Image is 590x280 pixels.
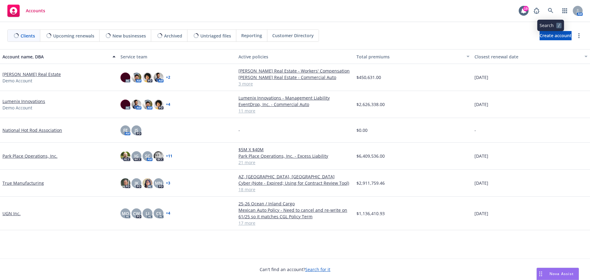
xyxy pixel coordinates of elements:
[166,211,170,215] a: + 4
[120,53,234,60] div: Service team
[238,153,352,159] a: Park Place Operations, Inc. - Excess Liability
[118,49,236,64] button: Service team
[2,127,62,133] a: National Hot Rod Association
[2,210,21,217] a: UGN Inc.
[537,268,545,280] div: Drag to move
[356,153,385,159] span: $6,409,536.00
[241,32,262,39] span: Reporting
[2,98,45,105] a: Lumenix Innovations
[474,53,581,60] div: Closest renewal date
[540,31,572,40] a: Create account
[354,49,472,64] button: Total premiums
[537,268,579,280] button: Nova Assist
[112,33,146,39] span: New businesses
[120,151,130,161] img: photo
[164,33,182,39] span: Archived
[132,100,141,109] img: photo
[474,153,488,159] span: [DATE]
[474,210,488,217] span: [DATE]
[238,101,352,108] a: EventDrop, Inc. - Commercial Auto
[5,2,48,19] a: Accounts
[2,153,57,159] a: Park Place Operations, Inc.
[305,266,330,272] a: Search for it
[238,159,352,166] a: 21 more
[156,210,161,217] span: CS
[238,53,352,60] div: Active policies
[123,127,128,133] span: FE
[146,210,149,217] span: LI
[2,53,109,60] div: Account name, DBA
[132,73,141,82] img: photo
[575,32,583,39] a: more
[154,100,163,109] img: photo
[145,153,150,159] span: SC
[356,127,368,133] span: $0.00
[549,271,574,276] span: Nova Assist
[2,180,44,186] a: True Manufacturing
[166,154,172,158] a: + 11
[135,180,139,186] span: JK
[474,180,488,186] span: [DATE]
[236,49,354,64] button: Active policies
[474,101,488,108] span: [DATE]
[523,6,529,11] div: 19
[135,127,138,133] span: JS
[272,32,314,39] span: Customer Directory
[356,180,385,186] span: $2,911,759.46
[238,173,352,180] a: AZ, [GEOGRAPHIC_DATA], [GEOGRAPHIC_DATA]
[356,210,385,217] span: $1,136,410.93
[166,103,170,106] a: + 4
[260,266,330,273] span: Can't find an account?
[21,33,35,39] span: Clients
[143,73,152,82] img: photo
[133,210,140,217] span: CW
[53,33,94,39] span: Upcoming renewals
[356,74,381,81] span: $450,631.00
[200,33,231,39] span: Untriaged files
[143,100,152,109] img: photo
[545,5,557,17] a: Search
[238,68,352,74] a: [PERSON_NAME] Real Estate - Workers' Compensation
[238,108,352,114] a: 11 more
[154,73,163,82] img: photo
[238,200,352,207] a: 25-26 Ocean / Inland Cargo
[356,101,385,108] span: $2,626,338.00
[238,220,352,226] a: 17 more
[120,73,130,82] img: photo
[122,210,129,217] span: MQ
[474,74,488,81] span: [DATE]
[2,71,61,77] a: [PERSON_NAME] Real Estate
[155,180,162,186] span: MN
[238,95,352,101] a: Lumenix Innovations - Management Liability
[238,207,352,220] a: Mexican Auto Policy - Need to cancel and re-write on 61/25 so it matches CGL Policy Term
[356,53,463,60] div: Total premiums
[120,100,130,109] img: photo
[238,146,352,153] a: $5M X $40M
[2,77,32,84] span: Demo Account
[26,8,45,13] span: Accounts
[238,180,352,186] a: Cyber (Note - Expired; Using for Contract Review Tool)
[238,74,352,81] a: [PERSON_NAME] Real Estate - Commercial Auto
[166,181,170,185] a: + 3
[134,153,139,159] span: JG
[120,178,130,188] img: photo
[166,76,170,79] a: + 2
[540,30,572,41] span: Create account
[238,81,352,87] a: 3 more
[559,5,571,17] a: Switch app
[238,186,352,193] a: 18 more
[472,49,590,64] button: Closest renewal date
[154,151,163,161] img: photo
[530,5,543,17] a: Report a Bug
[143,178,152,188] img: photo
[238,127,240,133] span: -
[474,127,476,133] span: -
[2,105,32,111] span: Demo Account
